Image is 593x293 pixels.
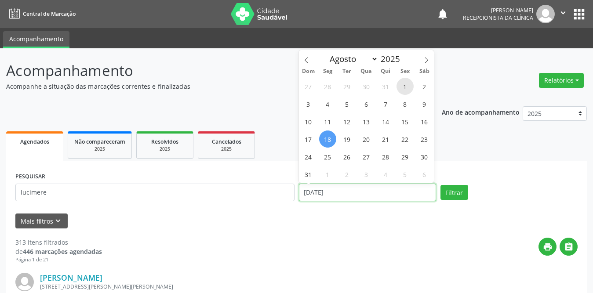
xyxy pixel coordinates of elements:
[15,184,295,201] input: Nome, CNS
[338,130,356,148] span: Agosto 19, 2025
[358,113,375,130] span: Agosto 13, 2025
[338,148,356,165] span: Agosto 26, 2025
[463,7,533,14] div: [PERSON_NAME]
[319,148,336,165] span: Agosto 25, 2025
[377,166,394,183] span: Setembro 4, 2025
[300,113,317,130] span: Agosto 10, 2025
[204,146,248,152] div: 2025
[437,8,449,20] button: notifications
[23,10,76,18] span: Central de Marcação
[6,82,413,91] p: Acompanhe a situação das marcações correntes e finalizadas
[23,247,102,256] strong: 446 marcações agendadas
[397,95,414,112] span: Agosto 8, 2025
[397,148,414,165] span: Agosto 29, 2025
[319,113,336,130] span: Agosto 11, 2025
[300,130,317,148] span: Agosto 17, 2025
[319,95,336,112] span: Agosto 4, 2025
[300,95,317,112] span: Agosto 3, 2025
[358,148,375,165] span: Agosto 27, 2025
[74,138,125,145] span: Não compareceram
[416,95,433,112] span: Agosto 9, 2025
[395,69,415,74] span: Sex
[416,78,433,95] span: Agosto 2, 2025
[300,148,317,165] span: Agosto 24, 2025
[357,69,376,74] span: Qua
[6,7,76,21] a: Central de Marcação
[358,78,375,95] span: Julho 30, 2025
[15,256,102,264] div: Página 1 de 21
[299,69,318,74] span: Dom
[358,166,375,183] span: Setembro 3, 2025
[377,95,394,112] span: Agosto 7, 2025
[319,130,336,148] span: Agosto 18, 2025
[299,184,436,201] input: Selecione um intervalo
[151,138,178,145] span: Resolvidos
[560,238,578,256] button: 
[319,166,336,183] span: Setembro 1, 2025
[53,216,63,226] i: keyboard_arrow_down
[143,146,187,152] div: 2025
[338,78,356,95] span: Julho 29, 2025
[555,5,571,23] button: 
[442,106,520,117] p: Ano de acompanhamento
[3,31,69,48] a: Acompanhamento
[300,166,317,183] span: Agosto 31, 2025
[377,78,394,95] span: Julho 31, 2025
[319,78,336,95] span: Julho 28, 2025
[416,130,433,148] span: Agosto 23, 2025
[536,5,555,23] img: img
[337,69,357,74] span: Ter
[358,130,375,148] span: Agosto 20, 2025
[40,283,446,290] div: [STREET_ADDRESS][PERSON_NAME][PERSON_NAME]
[20,138,49,145] span: Agendados
[543,242,553,252] i: print
[571,7,587,22] button: apps
[377,148,394,165] span: Agosto 28, 2025
[376,69,395,74] span: Qui
[300,78,317,95] span: Julho 27, 2025
[15,238,102,247] div: 313 itens filtrados
[6,60,413,82] p: Acompanhamento
[416,113,433,130] span: Agosto 16, 2025
[40,273,102,282] a: [PERSON_NAME]
[15,247,102,256] div: de
[538,238,557,256] button: print
[74,146,125,152] div: 2025
[564,242,574,252] i: 
[415,69,434,74] span: Sáb
[338,95,356,112] span: Agosto 5, 2025
[377,113,394,130] span: Agosto 14, 2025
[358,95,375,112] span: Agosto 6, 2025
[338,166,356,183] span: Setembro 2, 2025
[338,113,356,130] span: Agosto 12, 2025
[326,53,378,65] select: Month
[318,69,337,74] span: Seg
[397,166,414,183] span: Setembro 5, 2025
[377,130,394,148] span: Agosto 21, 2025
[397,113,414,130] span: Agosto 15, 2025
[416,166,433,183] span: Setembro 6, 2025
[15,170,45,184] label: PESQUISAR
[397,130,414,148] span: Agosto 22, 2025
[378,53,407,65] input: Year
[416,148,433,165] span: Agosto 30, 2025
[463,14,533,22] span: Recepcionista da clínica
[440,185,468,200] button: Filtrar
[558,8,568,18] i: 
[539,73,584,88] button: Relatórios
[15,213,68,229] button: Mais filtroskeyboard_arrow_down
[212,138,241,145] span: Cancelados
[397,78,414,95] span: Agosto 1, 2025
